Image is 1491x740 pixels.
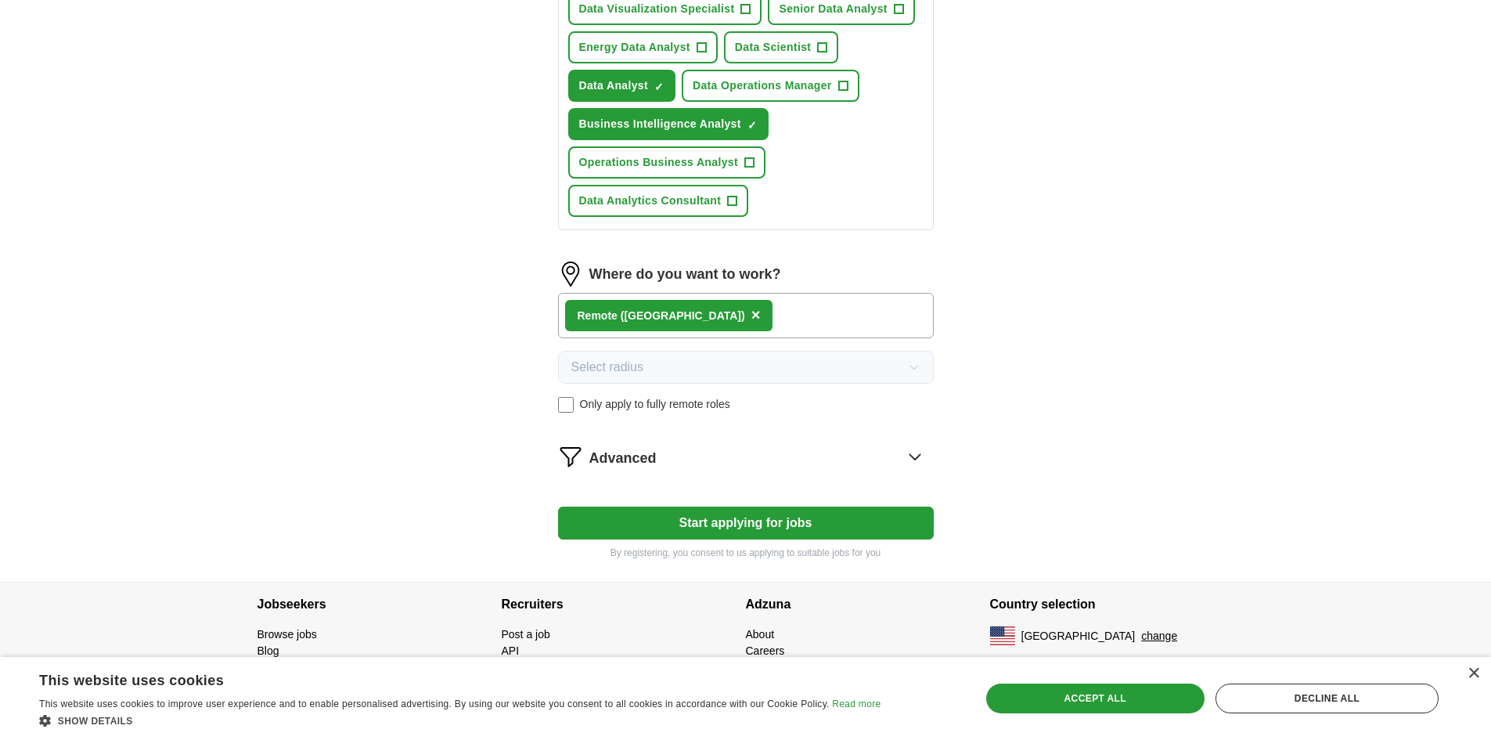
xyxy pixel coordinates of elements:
div: Remote ([GEOGRAPHIC_DATA]) [578,308,745,324]
span: ✓ [747,119,757,132]
span: × [751,306,761,323]
span: Energy Data Analyst [579,39,690,56]
span: Business Intelligence Analyst [579,116,741,132]
input: Only apply to fully remote roles [558,397,574,413]
span: Data Analyst [579,78,649,94]
span: Data Visualization Specialist [579,1,735,17]
button: Start applying for jobs [558,507,934,540]
span: ✓ [654,81,664,93]
span: [GEOGRAPHIC_DATA] [1021,628,1136,644]
span: Show details [58,716,133,727]
div: This website uses cookies [39,666,841,690]
a: Post a job [502,628,550,641]
span: Data Analytics Consultant [579,193,722,209]
span: Advanced [589,448,657,469]
button: Operations Business Analyst [568,146,765,179]
button: × [751,304,761,327]
button: Select radius [558,351,934,384]
p: By registering, you consent to us applying to suitable jobs for you [558,546,934,560]
button: change [1141,628,1177,644]
a: Blog [258,644,279,657]
img: location.png [558,262,583,287]
img: filter [558,444,583,469]
span: Data Scientist [735,39,812,56]
span: Only apply to fully remote roles [580,396,730,413]
div: Show details [39,713,881,728]
span: Select radius [571,358,644,377]
button: Data Scientist [724,31,839,63]
div: Close [1468,668,1479,680]
button: Data Analyst✓ [568,70,676,102]
div: Decline all [1215,684,1439,713]
label: Where do you want to work? [589,264,781,285]
a: Browse jobs [258,628,317,641]
button: Energy Data Analyst [568,31,718,63]
img: US flag [990,626,1015,645]
button: Data Operations Manager [682,70,859,102]
a: API [502,644,520,657]
button: Business Intelligence Analyst✓ [568,108,769,140]
a: Careers [746,644,785,657]
span: Senior Data Analyst [779,1,887,17]
h4: Country selection [990,583,1234,626]
span: Data Operations Manager [693,78,832,94]
button: Data Analytics Consultant [568,185,749,217]
span: This website uses cookies to improve user experience and to enable personalised advertising. By u... [39,698,830,709]
a: Read more, opens a new window [832,698,881,709]
span: Operations Business Analyst [579,154,738,171]
a: About [746,628,775,641]
div: Accept all [986,684,1205,713]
